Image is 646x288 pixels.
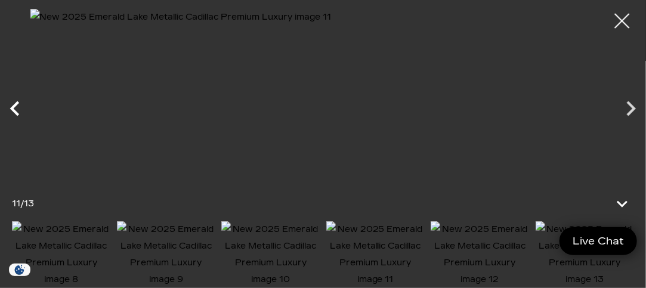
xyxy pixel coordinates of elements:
[616,88,646,129] div: Next
[12,196,34,212] div: /
[30,9,616,193] img: New 2025 Emerald Lake Metallic Cadillac Premium Luxury image 11
[24,199,34,209] span: 13
[536,221,635,288] img: New 2025 Emerald Lake Metallic Cadillac Premium Luxury image 13
[221,221,320,288] img: New 2025 Emerald Lake Metallic Cadillac Premium Luxury image 10
[560,227,637,255] a: Live Chat
[12,199,20,209] span: 11
[117,221,216,288] img: New 2025 Emerald Lake Metallic Cadillac Premium Luxury image 9
[431,221,530,288] img: New 2025 Emerald Lake Metallic Cadillac Premium Luxury image 12
[12,221,111,288] img: New 2025 Emerald Lake Metallic Cadillac Premium Luxury image 8
[567,234,630,248] span: Live Chat
[6,264,33,276] div: Privacy Settings
[326,221,425,288] img: New 2025 Emerald Lake Metallic Cadillac Premium Luxury image 11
